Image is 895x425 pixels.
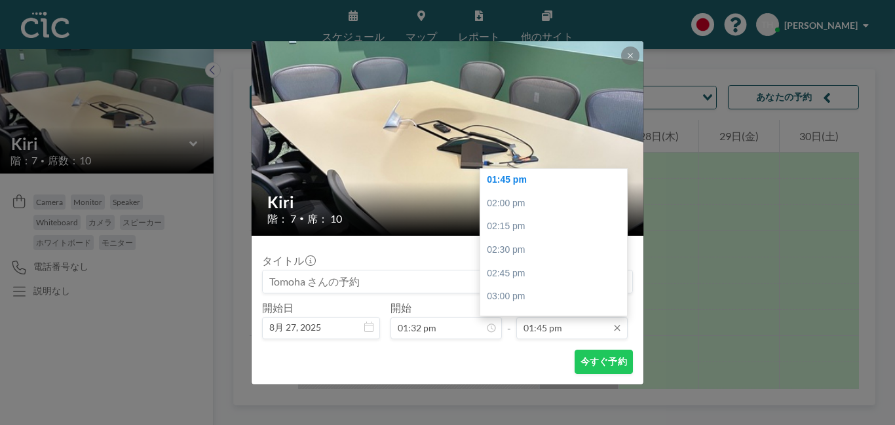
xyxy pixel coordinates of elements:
div: 02:30 pm [480,238,631,262]
span: - [507,306,511,335]
label: 開始 [390,301,411,314]
label: タイトル [262,254,314,267]
button: 今すぐ予約 [575,350,633,374]
span: 席： 10 [307,212,342,225]
label: 開始日 [262,301,294,314]
div: 03:00 pm [480,285,631,308]
div: 02:00 pm [480,192,631,215]
div: 01:45 pm [480,168,631,192]
input: Tomoha さんの予約 [263,270,632,293]
h2: Kiri [267,193,629,212]
span: 階： 7 [267,212,296,225]
div: 03:15 pm [480,308,631,332]
span: • [299,213,304,223]
div: 02:45 pm [480,262,631,286]
div: 02:15 pm [480,215,631,238]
